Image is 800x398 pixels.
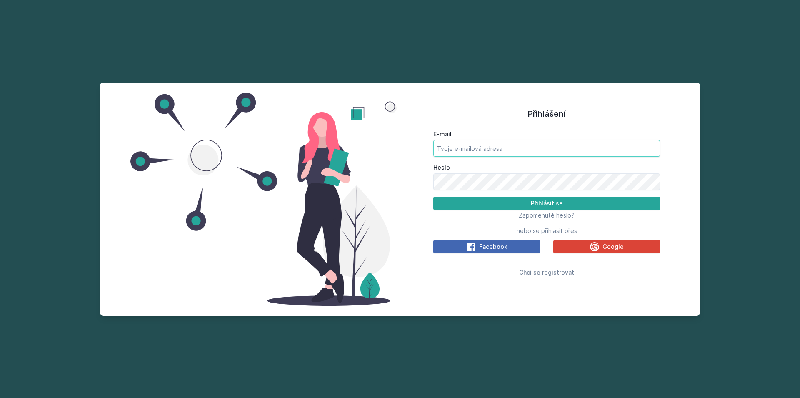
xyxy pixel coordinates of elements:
[519,269,574,276] span: Chci se registrovat
[433,163,660,172] label: Heslo
[479,243,507,251] span: Facebook
[519,212,575,219] span: Zapomenuté heslo?
[519,267,574,277] button: Chci se registrovat
[433,197,660,210] button: Přihlásit se
[433,130,660,138] label: E-mail
[433,108,660,120] h1: Přihlášení
[517,227,577,235] span: nebo se přihlásit přes
[433,140,660,157] input: Tvoje e-mailová adresa
[433,240,540,253] button: Facebook
[553,240,660,253] button: Google
[602,243,624,251] span: Google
